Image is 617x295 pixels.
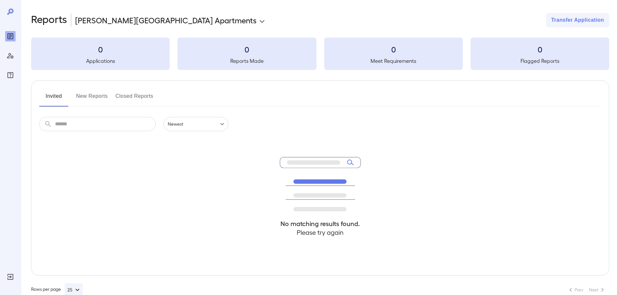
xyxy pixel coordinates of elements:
[76,91,108,107] button: New Reports
[5,51,16,61] div: Manage Users
[324,57,463,65] h5: Meet Requirements
[177,44,316,54] h3: 0
[471,57,609,65] h5: Flagged Reports
[280,228,361,237] h4: Please try again
[5,272,16,282] div: Log Out
[31,13,67,27] h2: Reports
[116,91,154,107] button: Closed Reports
[31,38,609,70] summary: 0Applications0Reports Made0Meet Requirements0Flagged Reports
[546,13,609,27] button: Transfer Application
[31,57,170,65] h5: Applications
[31,44,170,54] h3: 0
[324,44,463,54] h3: 0
[564,285,609,295] nav: pagination navigation
[280,219,361,228] h4: No matching results found.
[471,44,609,54] h3: 0
[5,70,16,80] div: FAQ
[39,91,68,107] button: Invited
[177,57,316,65] h5: Reports Made
[5,31,16,41] div: Reports
[75,15,257,25] p: [PERSON_NAME][GEOGRAPHIC_DATA] Apartments
[164,117,228,131] div: Newest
